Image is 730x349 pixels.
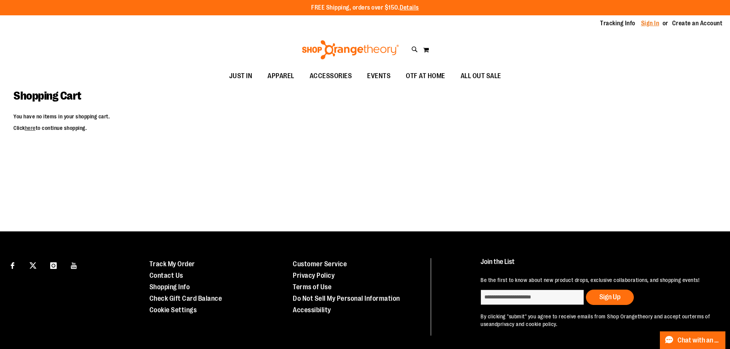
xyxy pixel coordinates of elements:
a: Visit our Youtube page [67,258,81,272]
a: Visit our Facebook page [6,258,19,272]
a: Create an Account [672,19,723,28]
span: OTF AT HOME [406,67,445,85]
a: Visit our Instagram page [47,258,60,272]
span: Shopping Cart [13,89,81,102]
a: Customer Service [293,260,347,268]
a: Do Not Sell My Personal Information [293,295,400,302]
a: Visit our X page [26,258,40,272]
a: ACCESSORIES [302,67,360,85]
a: Cookie Settings [149,306,197,314]
button: Sign Up [586,290,634,305]
a: Track My Order [149,260,195,268]
a: terms of use [481,313,710,327]
p: Click to continue shopping. [13,124,717,132]
span: EVENTS [367,67,390,85]
a: Terms of Use [293,283,331,291]
a: Privacy Policy [293,272,335,279]
img: Shop Orangetheory [301,40,400,59]
a: Sign In [641,19,659,28]
a: Accessibility [293,306,331,314]
span: APPAREL [267,67,294,85]
a: JUST IN [221,67,260,85]
p: FREE Shipping, orders over $150. [311,3,419,12]
h4: Join the List [481,258,712,272]
span: Chat with an Expert [678,337,721,344]
button: Chat with an Expert [660,331,726,349]
span: ALL OUT SALE [461,67,501,85]
span: Sign Up [599,293,620,301]
span: ACCESSORIES [310,67,352,85]
a: privacy and cookie policy. [497,321,557,327]
a: ALL OUT SALE [453,67,509,85]
p: By clicking "submit" you agree to receive emails from Shop Orangetheory and accept our and [481,313,712,328]
a: Tracking Info [600,19,635,28]
a: APPAREL [260,67,302,85]
a: Contact Us [149,272,183,279]
span: JUST IN [229,67,253,85]
a: Details [400,4,419,11]
a: Shopping Info [149,283,190,291]
input: enter email [481,290,584,305]
a: here [25,125,36,131]
img: Twitter [30,262,36,269]
p: Be the first to know about new product drops, exclusive collaborations, and shopping events! [481,276,712,284]
a: OTF AT HOME [398,67,453,85]
p: You have no items in your shopping cart. [13,113,717,120]
a: Check Gift Card Balance [149,295,222,302]
a: EVENTS [359,67,398,85]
